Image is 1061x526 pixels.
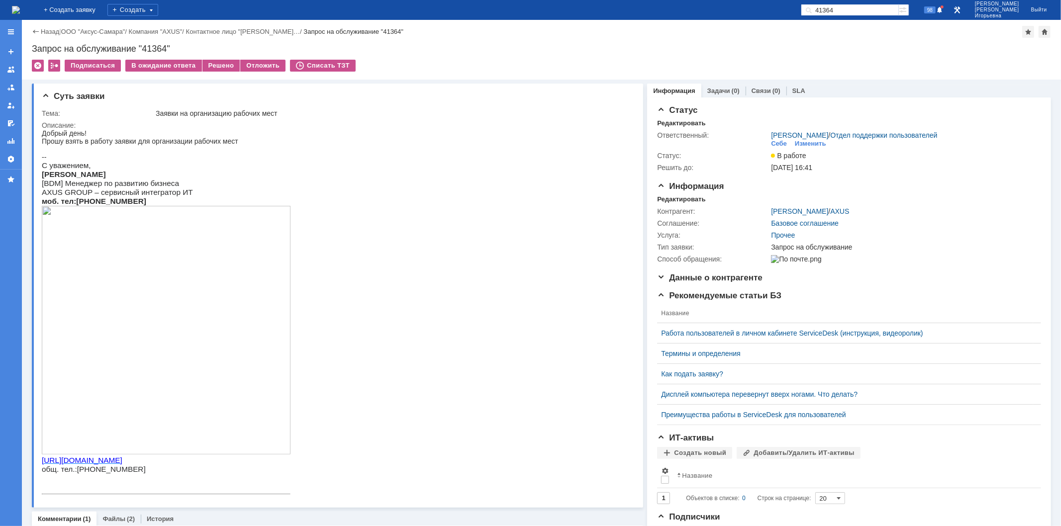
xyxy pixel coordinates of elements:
div: Статус: [657,152,769,160]
span: [DATE] 16:41 [771,164,812,172]
div: / [771,131,937,139]
span: Суть заявки [42,91,104,101]
th: Название [673,463,1033,488]
span: Статус [657,105,697,115]
a: Связи [752,87,771,94]
a: Преимущества работы в ServiceDesk для пользователей [661,411,1029,419]
a: Контактное лицо "[PERSON_NAME]… [186,28,300,35]
span: Расширенный поиск [899,4,909,14]
a: Перейти на домашнюю страницу [12,6,20,14]
a: Базовое соглашение [771,219,839,227]
img: logo [12,6,20,14]
div: Сделать домашней страницей [1039,26,1051,38]
div: Способ обращения: [657,255,769,263]
span: [PERSON_NAME] [975,7,1019,13]
span: Данные о контрагенте [657,273,763,282]
div: Добавить в избранное [1022,26,1034,38]
a: [PERSON_NAME] [771,207,828,215]
span: [PERSON_NAME] [975,1,1019,7]
div: / [186,28,304,35]
div: Изменить [795,140,826,148]
div: Тип заявки: [657,243,769,251]
a: Создать заявку [3,44,19,60]
div: | [59,27,61,35]
div: Работа с массовостью [48,60,60,72]
a: Отчеты [3,133,19,149]
span: Рекомендуемые статьи БЗ [657,291,781,300]
span: Информация [657,181,724,191]
div: / [61,28,129,35]
a: Мои согласования [3,115,19,131]
a: Дисплей компьютера перевернут вверх ногами. Что делать? [661,390,1029,398]
div: / [129,28,186,35]
a: Как подать заявку? [661,370,1029,378]
a: Перейти в интерфейс администратора [951,4,963,16]
a: SLA [792,87,805,94]
a: Информация [653,87,695,94]
span: Настройки [661,467,669,475]
div: 0 [742,492,746,504]
a: Компания "AXUS" [129,28,183,35]
span: Подписчики [657,512,720,522]
div: Себе [771,140,787,148]
img: По почте.png [771,255,821,263]
div: Тема: [42,109,154,117]
div: Создать [107,4,158,16]
div: Соглашение: [657,219,769,227]
span: [PHONE_NUMBER] [35,336,104,344]
div: Название [682,472,712,479]
a: Прочее [771,231,795,239]
div: Ответственный: [657,131,769,139]
a: Задачи [707,87,730,94]
div: (2) [127,515,135,523]
i: Строк на странице: [686,492,811,504]
div: (0) [732,87,740,94]
th: Название [657,304,1033,323]
div: Редактировать [657,195,705,203]
a: [PERSON_NAME] [771,131,828,139]
div: Заявки на организацию рабочих мест [156,109,627,117]
div: Описание: [42,121,629,129]
a: Термины и определения [661,350,1029,357]
a: ООО "Аксус-Самара" [61,28,125,35]
div: Услуга: [657,231,769,239]
a: История [147,515,174,523]
div: (0) [772,87,780,94]
span: [PHONE_NUMBER] [34,68,104,76]
div: / [771,207,849,215]
a: Мои заявки [3,97,19,113]
a: Отдел поддержки пользователей [830,131,937,139]
div: Контрагент: [657,207,769,215]
span: ИТ-активы [657,433,714,442]
a: Назад [41,28,59,35]
div: Удалить [32,60,44,72]
span: 98 [924,6,936,13]
span: Игорьевна [975,13,1019,19]
span: В работе [771,152,806,160]
div: Решить до: [657,164,769,172]
div: Запрос на обслуживание "41364" [303,28,403,35]
a: Работа пользователей в личном кабинете ServiceDesk (инструкция, видеоролик) [661,329,1029,337]
a: Комментарии [38,515,82,523]
a: Настройки [3,151,19,167]
div: Запрос на обслуживание "41364" [32,44,1051,54]
a: Файлы [102,515,125,523]
a: Заявки в моей ответственности [3,80,19,95]
a: AXUS [830,207,849,215]
div: Запрос на обслуживание [771,243,1035,251]
div: (1) [83,515,91,523]
span: Объектов в списке: [686,495,739,502]
a: Заявки на командах [3,62,19,78]
div: Редактировать [657,119,705,127]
